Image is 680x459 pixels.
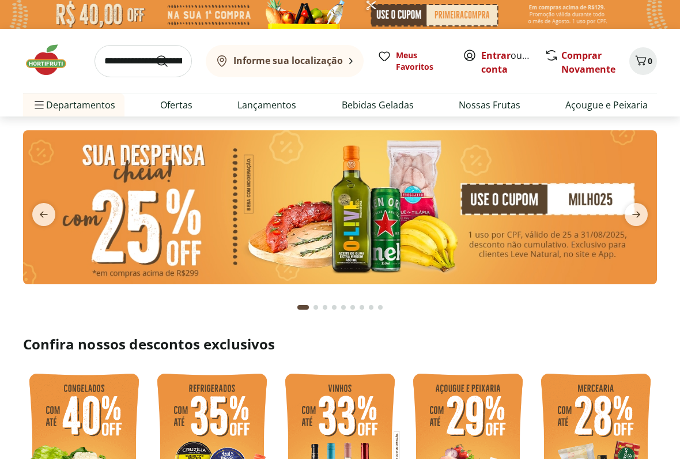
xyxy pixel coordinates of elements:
input: search [95,45,192,77]
span: Departamentos [32,91,115,119]
button: Go to page 6 from fs-carousel [348,294,357,321]
a: Entrar [481,49,511,62]
a: Criar conta [481,49,545,76]
a: Ofertas [160,98,192,112]
img: cupom [23,130,657,284]
button: Carrinho [629,47,657,75]
img: Hortifruti [23,43,81,77]
a: Açougue e Peixaria [565,98,648,112]
a: Comprar Novamente [561,49,615,76]
span: 0 [648,55,652,66]
a: Nossas Frutas [459,98,520,112]
button: Current page from fs-carousel [295,294,311,321]
button: Submit Search [155,54,183,68]
h2: Confira nossos descontos exclusivos [23,335,657,353]
button: Go to page 4 from fs-carousel [330,294,339,321]
button: Go to page 2 from fs-carousel [311,294,320,321]
span: Meus Favoritos [396,50,449,73]
button: Go to page 7 from fs-carousel [357,294,367,321]
button: Go to page 8 from fs-carousel [367,294,376,321]
button: Menu [32,91,46,119]
button: previous [23,203,65,226]
button: Go to page 3 from fs-carousel [320,294,330,321]
a: Meus Favoritos [377,50,449,73]
button: Informe sua localização [206,45,364,77]
b: Informe sua localização [233,54,343,67]
button: Go to page 5 from fs-carousel [339,294,348,321]
a: Bebidas Geladas [342,98,414,112]
button: next [615,203,657,226]
span: ou [481,48,532,76]
button: Go to page 9 from fs-carousel [376,294,385,321]
a: Lançamentos [237,98,296,112]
